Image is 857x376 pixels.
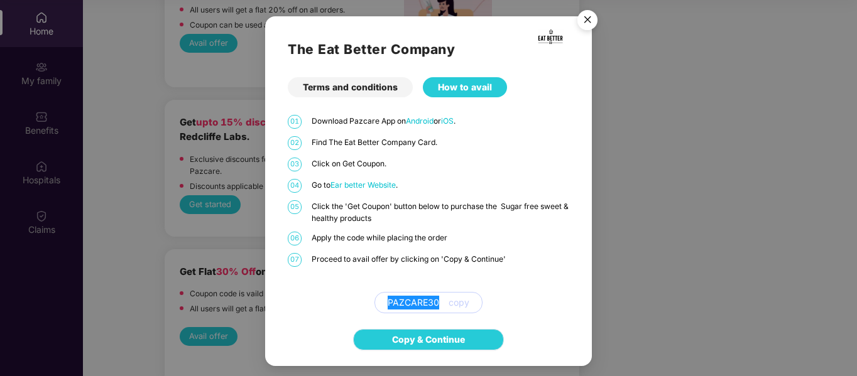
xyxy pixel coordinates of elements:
[570,4,604,38] button: Close
[439,293,469,313] button: copy
[312,253,569,265] p: Proceed to avail offer by clicking on 'Copy & Continue'
[312,200,569,224] p: Click the 'Get Coupon' button below to purchase the Sugar free sweet & healthy products
[312,158,569,169] p: Click on Get Coupon.
[288,136,302,150] span: 02
[288,39,569,60] h2: The Eat Better Company
[288,179,302,193] span: 04
[449,296,469,309] span: copy
[570,4,605,40] img: svg+xml;base64,PHN2ZyB4bWxucz0iaHR0cDovL3d3dy53My5vcmcvMjAwMC9zdmciIHdpZHRoPSI1NiIgaGVpZ2h0PSI1Ni...
[406,116,434,126] a: Android
[288,77,413,97] div: Terms and conditions
[330,180,396,190] a: Ear better Website
[312,136,569,148] p: Find The Eat Better Company Card.
[353,329,504,350] button: Copy & Continue
[392,333,465,346] a: Copy & Continue
[288,115,302,129] span: 01
[312,115,569,127] p: Download Pazcare App on or .
[538,29,564,45] img: Screenshot%202022-11-17%20at%202.10.19%20PM.png
[423,77,507,97] div: How to avail
[288,200,302,214] span: 05
[441,116,454,126] a: iOS
[388,296,439,309] span: PAZCARE30
[312,179,569,191] p: Go to .
[312,232,569,244] p: Apply the code while placing the order
[288,253,302,267] span: 07
[288,158,302,171] span: 03
[288,232,302,245] span: 06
